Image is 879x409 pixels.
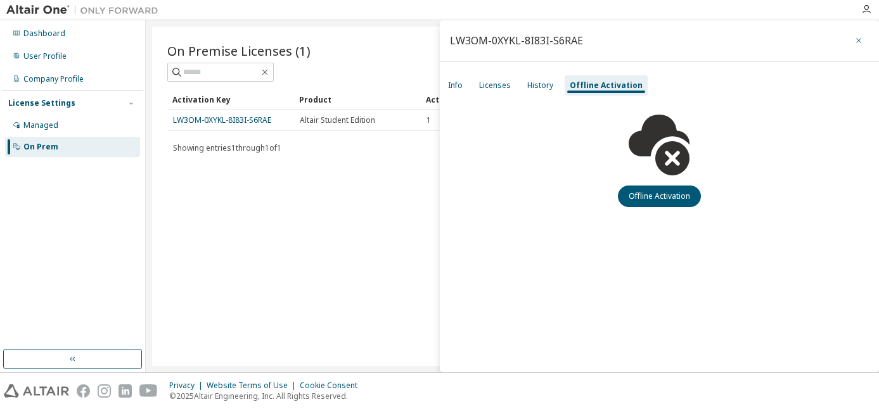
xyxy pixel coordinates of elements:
[527,80,553,91] div: History
[6,4,165,16] img: Altair One
[570,80,643,91] div: Offline Activation
[139,384,158,398] img: youtube.svg
[173,142,281,153] span: Showing entries 1 through 1 of 1
[169,381,207,391] div: Privacy
[207,381,300,391] div: Website Terms of Use
[618,186,701,207] button: Offline Activation
[23,120,58,130] div: Managed
[450,35,583,46] div: LW3OM-0XYKL-8I83I-S6RAE
[300,115,375,125] span: Altair Student Edition
[167,42,311,60] span: On Premise Licenses (1)
[173,115,271,125] a: LW3OM-0XYKL-8I83I-S6RAE
[23,142,58,152] div: On Prem
[448,80,463,91] div: Info
[119,384,132,398] img: linkedin.svg
[427,115,431,125] span: 1
[172,89,289,110] div: Activation Key
[8,98,75,108] div: License Settings
[77,384,90,398] img: facebook.svg
[23,28,65,39] div: Dashboard
[23,74,84,84] div: Company Profile
[98,384,111,398] img: instagram.svg
[4,384,69,398] img: altair_logo.svg
[300,381,365,391] div: Cookie Consent
[299,89,416,110] div: Product
[479,80,511,91] div: Licenses
[23,51,67,61] div: User Profile
[169,391,365,401] p: © 2025 Altair Engineering, Inc. All Rights Reserved.
[426,89,542,110] div: Activation Allowed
